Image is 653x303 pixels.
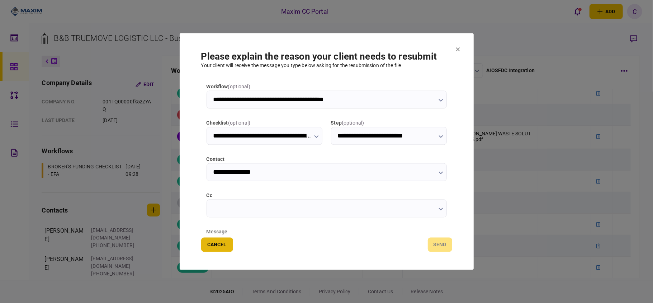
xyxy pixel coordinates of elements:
[331,127,447,145] input: step
[207,163,447,181] input: contact
[331,120,447,127] label: step
[342,120,364,126] span: ( optional )
[228,84,250,90] span: ( optional )
[207,120,322,127] label: checklist
[201,238,233,252] button: Cancel
[207,192,447,200] label: cc
[207,156,447,163] label: contact
[207,91,447,109] input: workflow
[201,62,452,70] div: Your client will receive the message you type below asking for the resubmission of the file
[207,83,447,91] label: workflow
[207,200,447,218] input: cc
[201,51,452,62] h1: Please explain the reason your client needs to resubmit
[207,228,447,236] div: message
[207,127,322,145] input: checklist
[228,120,250,126] span: ( optional )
